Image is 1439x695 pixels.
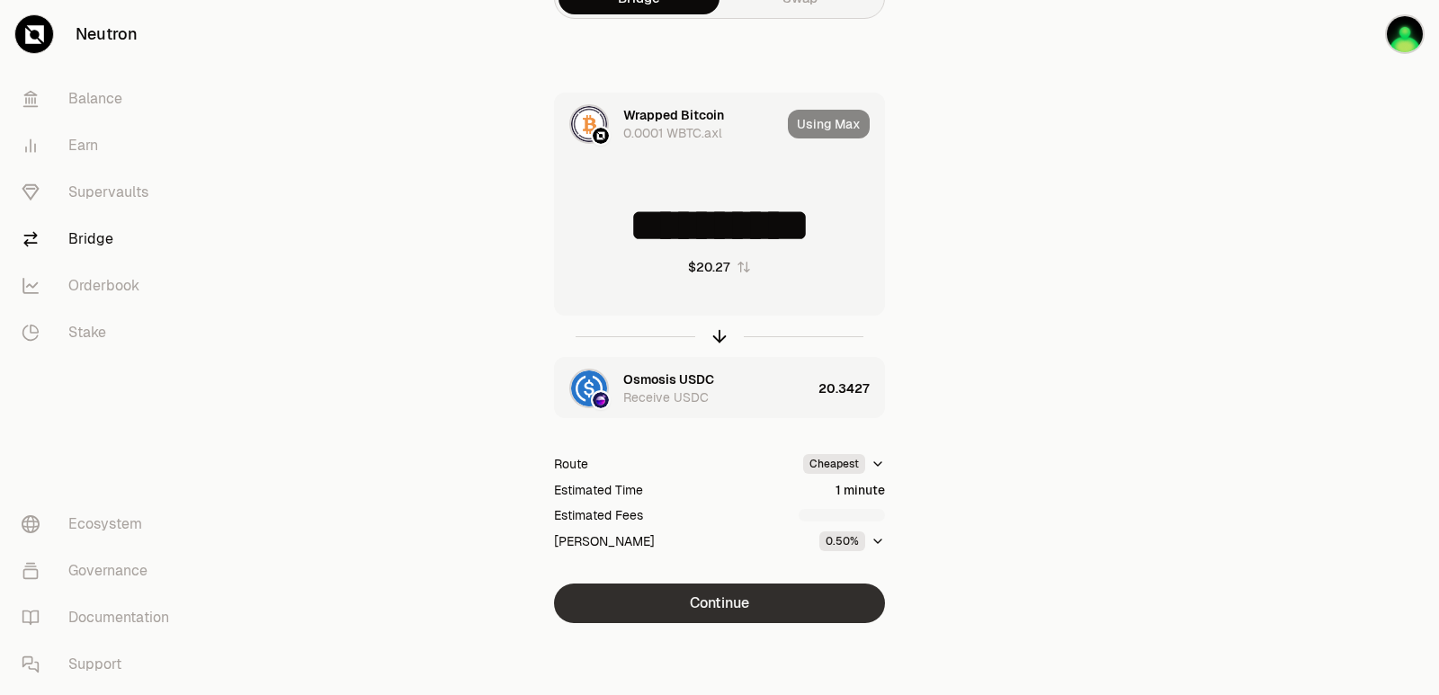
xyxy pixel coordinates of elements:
[555,358,811,419] div: USDC LogoOsmosis LogoOsmosis USDCReceive USDC
[7,594,194,641] a: Documentation
[688,258,751,276] button: $20.27
[7,122,194,169] a: Earn
[7,501,194,548] a: Ecosystem
[623,106,724,124] div: Wrapped Bitcoin
[555,94,781,155] div: WBTC.axl LogoNeutron LogoWrapped Bitcoin0.0001 WBTC.axl
[554,481,643,499] div: Estimated Time
[593,128,609,144] img: Neutron Logo
[7,309,194,356] a: Stake
[819,531,865,551] div: 0.50%
[623,370,714,388] div: Osmosis USDC
[7,169,194,216] a: Supervaults
[571,106,607,142] img: WBTC.axl Logo
[803,454,885,474] button: Cheapest
[819,531,885,551] button: 0.50%
[7,76,194,122] a: Balance
[554,455,588,473] div: Route
[7,641,194,688] a: Support
[554,532,655,550] div: [PERSON_NAME]
[7,216,194,263] a: Bridge
[623,124,722,142] div: 0.0001 WBTC.axl
[7,548,194,594] a: Governance
[836,481,885,499] div: 1 minute
[623,388,709,406] div: Receive USDC
[593,392,609,408] img: Osmosis Logo
[1387,16,1423,52] img: sandy mercy
[688,258,729,276] div: $20.27
[803,454,865,474] div: Cheapest
[554,584,885,623] button: Continue
[818,358,884,419] div: 20.3427
[7,263,194,309] a: Orderbook
[555,358,884,419] button: USDC LogoOsmosis LogoOsmosis USDCReceive USDC20.3427
[554,506,643,524] div: Estimated Fees
[571,370,607,406] img: USDC Logo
